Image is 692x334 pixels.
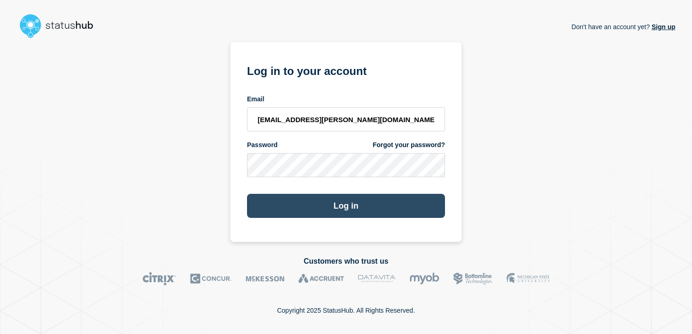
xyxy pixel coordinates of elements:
img: Bottomline logo [453,272,493,285]
img: Accruent logo [298,272,344,285]
button: Log in [247,194,445,218]
img: Concur logo [190,272,232,285]
input: password input [247,153,445,177]
a: Forgot your password? [373,141,445,149]
img: DataVita logo [358,272,395,285]
img: myob logo [409,272,439,285]
input: email input [247,107,445,131]
img: StatusHub logo [17,11,105,41]
p: Don't have an account yet? [571,16,675,38]
span: Password [247,141,278,149]
span: Email [247,95,264,104]
img: Citrix logo [142,272,176,285]
h2: Customers who trust us [17,257,675,266]
p: Copyright 2025 StatusHub. All Rights Reserved. [277,307,415,314]
a: Sign up [650,23,675,31]
h1: Log in to your account [247,62,445,79]
img: MSU logo [507,272,550,285]
img: McKesson logo [246,272,284,285]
